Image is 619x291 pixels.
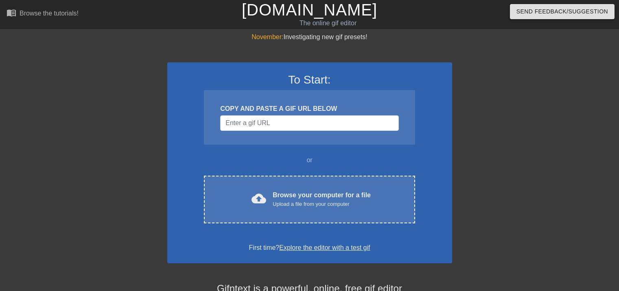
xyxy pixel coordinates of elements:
[279,244,370,251] a: Explore the editor with a test gif
[242,1,377,19] a: [DOMAIN_NAME]
[510,4,615,19] button: Send Feedback/Suggestion
[178,73,442,87] h3: To Start:
[252,33,283,40] span: November:
[7,8,79,20] a: Browse the tutorials!
[167,32,452,42] div: Investigating new gif presets!
[220,115,398,131] input: Username
[220,104,398,114] div: COPY AND PASTE A GIF URL BELOW
[210,18,446,28] div: The online gif editor
[252,191,266,206] span: cloud_upload
[273,200,371,208] div: Upload a file from your computer
[188,155,431,165] div: or
[178,243,442,253] div: First time?
[273,190,371,208] div: Browse your computer for a file
[7,8,16,18] span: menu_book
[516,7,608,17] span: Send Feedback/Suggestion
[20,10,79,17] div: Browse the tutorials!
